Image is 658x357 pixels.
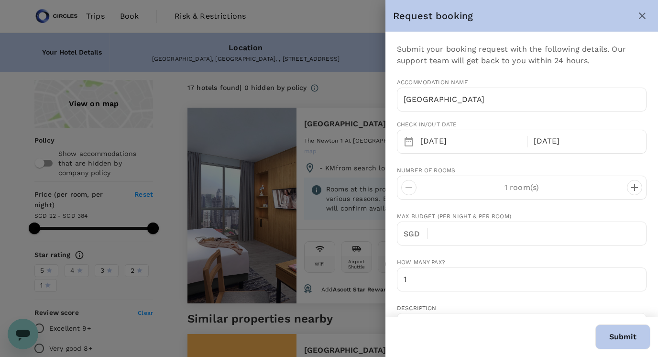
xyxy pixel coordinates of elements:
button: Submit [595,324,650,349]
span: Number of rooms [397,167,455,174]
span: How many pax? [397,259,445,266]
button: decrease [627,180,642,195]
span: Description [397,305,437,312]
p: SGD [404,228,427,240]
span: Check in/out date [397,121,457,128]
p: Submit your booking request with the following details. Our support team will get back to you wit... [397,44,647,67]
span: Max Budget (per night & per room) [397,213,511,220]
div: Request booking [393,8,634,23]
p: 1 room(s) [417,182,627,193]
div: [DATE] [530,132,639,151]
div: [DATE] [417,132,526,151]
button: close [634,8,650,24]
span: Accommodation Name [397,78,647,88]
